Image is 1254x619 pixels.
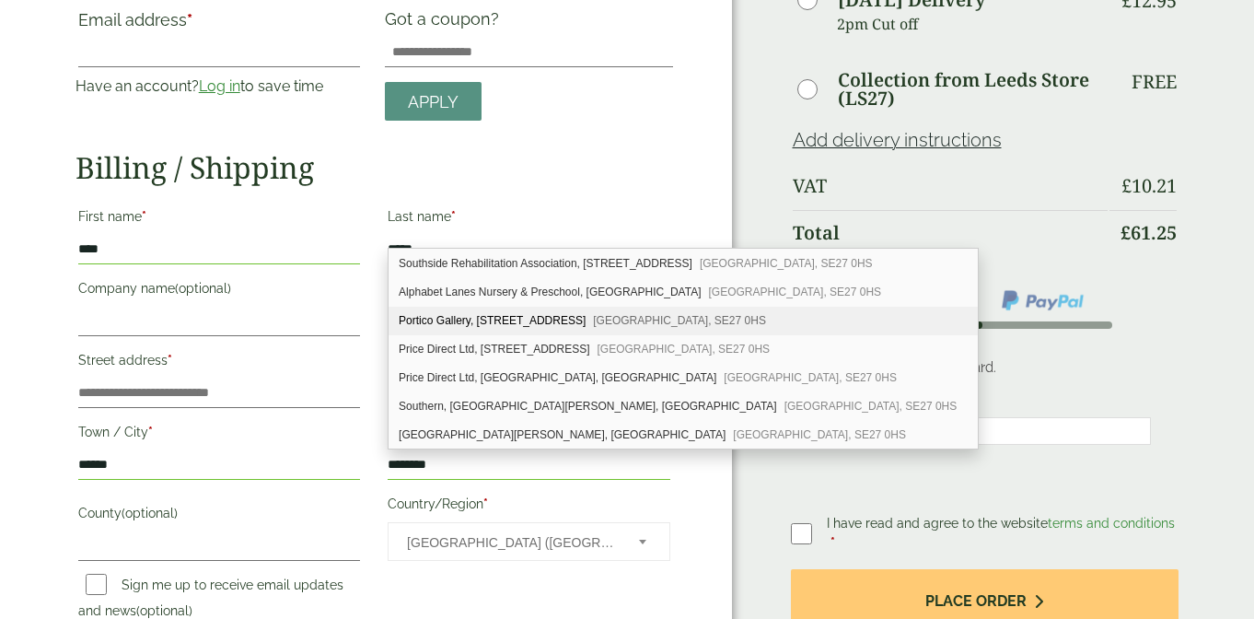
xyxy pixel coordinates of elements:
p: Free [1132,71,1177,93]
a: Add delivery instructions [793,129,1002,151]
div: St. Lukes's Church, Knights Hill [389,421,978,449]
span: [GEOGRAPHIC_DATA], SE27 0HS [708,286,881,298]
label: First name [78,204,360,235]
a: terms and conditions [1048,516,1175,531]
span: I have read and agree to the website [827,516,1175,531]
a: Apply [385,82,482,122]
div: Alphabet Lanes Nursery & Preschool, Knights Hill [389,278,978,307]
input: Sign me up to receive email updates and news(optional) [86,574,107,595]
label: Town / City [78,419,360,450]
th: VAT [793,164,1109,208]
label: Last name [388,204,669,235]
h2: Billing / Shipping [75,150,673,185]
p: Pay with your credit card. [837,357,1150,378]
abbr: required [483,496,488,511]
span: United Kingdom (UK) [407,523,613,562]
span: [GEOGRAPHIC_DATA], SE27 0HS [784,400,958,413]
div: Price Direct Ltd, 23A, Knights Hill [389,335,978,364]
abbr: required [148,425,153,439]
a: Log in [199,77,240,95]
iframe: Secure card payment input frame [842,423,1144,439]
span: [GEOGRAPHIC_DATA], SE27 0HS [724,371,897,384]
span: Apply [408,92,459,112]
span: (optional) [175,281,231,296]
label: Street address [78,347,360,379]
bdi: 61.25 [1120,220,1177,245]
div: Price Direct Ltd, Knights Hall, Knights Hill [389,364,978,392]
span: [GEOGRAPHIC_DATA], SE27 0HS [598,343,771,356]
div: Southern, West Norwood Railway Station, Knights Hill [389,392,978,421]
span: (optional) [122,506,178,520]
label: Country/Region [388,491,669,522]
span: [GEOGRAPHIC_DATA], SE27 0HS [700,257,873,270]
abbr: required [168,353,172,368]
label: County [78,500,360,531]
label: Got a coupon? [385,9,506,38]
p: 2pm Cut off [837,10,1109,38]
abbr: required [187,10,192,29]
bdi: 10.21 [1121,173,1177,198]
span: [GEOGRAPHIC_DATA], SE27 0HS [593,314,766,327]
p: Have an account? to save time [75,76,363,98]
span: £ [1120,220,1131,245]
abbr: required [830,535,835,550]
label: Company name [78,275,360,307]
span: (optional) [136,603,192,618]
img: ppcp-gateway.png [1000,288,1086,312]
abbr: required [142,209,146,224]
abbr: required [451,209,456,224]
span: [GEOGRAPHIC_DATA], SE27 0HS [733,428,906,441]
div: Southside Rehabilitation Association, 45 Knights Hill [389,250,978,278]
th: Total [793,210,1109,255]
span: Country/Region [388,522,669,561]
label: Collection from Leeds Store (LS27) [838,71,1109,108]
label: Email address [78,12,360,38]
span: £ [1121,173,1132,198]
div: Portico Gallery, 23A, Knights Hill [389,307,978,335]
